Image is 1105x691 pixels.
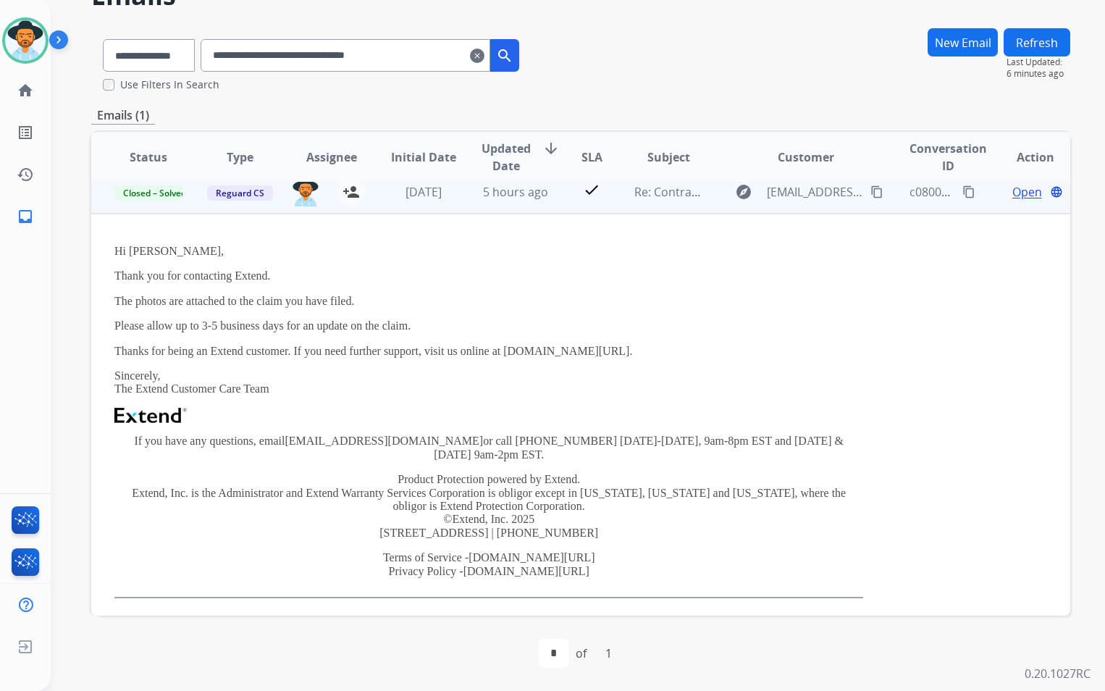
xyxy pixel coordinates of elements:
span: 6 minutes ago [1007,68,1070,80]
p: Thank you for contacting Extend. [114,269,863,282]
p: The photos are attached to the claim you have filed. [114,295,863,308]
mat-icon: home [17,82,34,99]
span: Type [227,148,253,166]
p: If you have any questions, email or call [PHONE_NUMBER] [DATE]-[DATE], 9am-8pm EST and [DATE] & [... [114,435,863,461]
button: Refresh [1004,28,1070,56]
div: 1 [594,639,623,668]
p: 0.20.1027RC [1025,665,1091,682]
span: Conversation ID [909,140,987,175]
p: Emails (1) [91,106,155,125]
mat-icon: content_copy [962,185,975,198]
mat-icon: inbox [17,208,34,225]
span: Updated Date [482,140,531,175]
img: Extend Logo [114,408,187,424]
mat-icon: language [1050,185,1063,198]
span: Open [1012,183,1042,201]
img: agent-avatar [292,177,319,206]
mat-icon: history [17,166,34,183]
mat-icon: person_add [343,183,360,201]
span: Subject [647,148,690,166]
span: Status [130,148,167,166]
a: [DOMAIN_NAME][URL] [469,551,594,564]
th: Action [978,132,1070,183]
mat-icon: explore [735,183,752,201]
p: Please allow up to 3-5 business days for an update on the claim. [114,319,863,332]
img: avatar [5,20,46,61]
p: Product Protection powered by Extend. Extend, Inc. is the Administrator and Extend Warranty Servi... [114,473,863,540]
mat-icon: arrow_downward [542,140,560,157]
mat-icon: check [583,181,600,198]
mat-icon: content_copy [870,185,883,198]
p: Sincerely, The Extend Customer Care Team [114,369,863,396]
button: New Email [928,28,998,56]
p: Terms of Service - Privacy Policy - [114,551,863,578]
span: Customer [778,148,834,166]
span: 5 hours ago [483,184,548,200]
mat-icon: list_alt [17,124,34,141]
mat-icon: search [496,47,513,64]
span: [DATE] [406,184,442,200]
span: Re: Contract ID# ASH10152039 [634,184,801,200]
span: Assignee [306,148,357,166]
div: of [576,645,587,662]
a: [DOMAIN_NAME][URL] [463,565,589,577]
p: Thanks for being an Extend customer. If you need further support, visit us online at [DOMAIN_NAME... [114,345,863,358]
span: SLA [581,148,602,166]
span: Reguard CS [207,185,273,201]
mat-icon: clear [470,47,484,64]
a: [EMAIL_ADDRESS][DOMAIN_NAME] [285,435,483,447]
span: Closed – Solved [114,185,195,201]
span: Initial Date [391,148,456,166]
label: Use Filters In Search [120,78,219,92]
span: Last Updated: [1007,56,1070,68]
span: [EMAIL_ADDRESS][DOMAIN_NAME] [767,183,863,201]
p: Hi [PERSON_NAME], [114,245,863,258]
